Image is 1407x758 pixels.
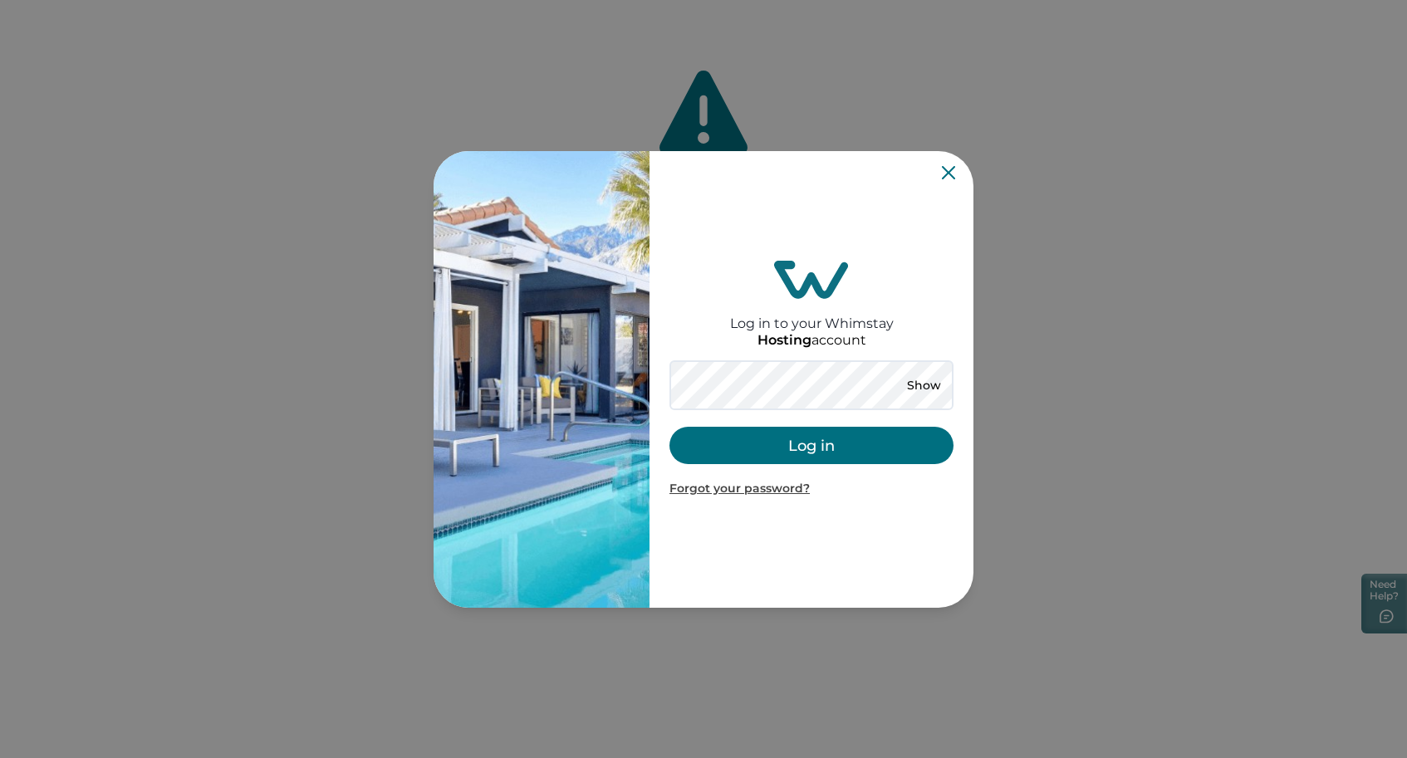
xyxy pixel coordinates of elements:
button: Show [894,374,954,397]
h2: Log in to your Whimstay [730,299,894,331]
p: Hosting [757,332,811,349]
button: Log in [669,427,954,464]
button: Close [942,166,955,179]
p: Forgot your password? [669,481,954,497]
img: auth-banner [434,151,650,608]
p: account [757,332,866,349]
img: login-logo [774,261,849,299]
